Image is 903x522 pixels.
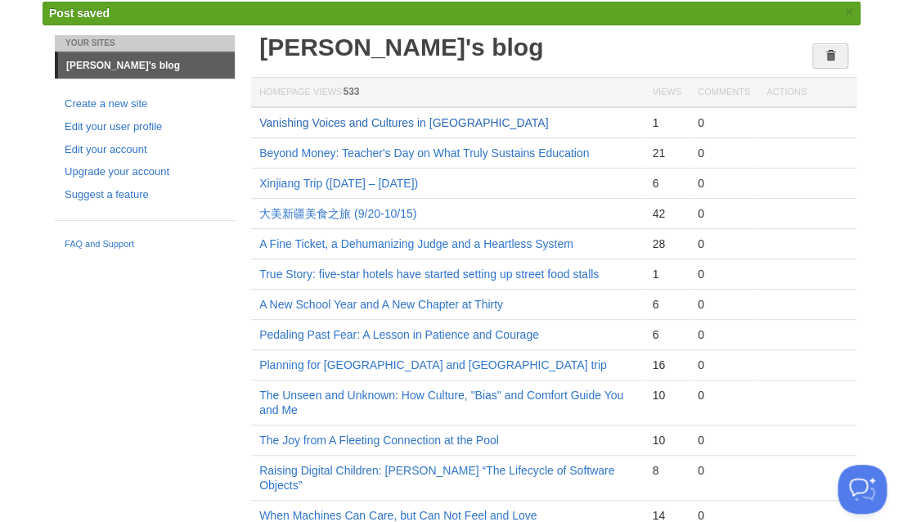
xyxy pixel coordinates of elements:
[652,433,681,448] div: 10
[758,78,856,108] th: Actions
[652,206,681,221] div: 42
[55,35,235,52] li: Your Sites
[698,388,750,403] div: 0
[259,389,623,416] a: The Unseen and Unknown: How Culture, "Bias" and Comfort Guide You and Me
[698,327,750,342] div: 0
[652,327,681,342] div: 6
[698,433,750,448] div: 0
[259,509,537,522] a: When Machines Can Care, but Can Not Feel and Love
[259,237,573,250] a: A Fine Ticket, a Dehumanizing Judge and a Heartless System
[259,207,416,220] a: 大美新疆美食之旅 (9/20-10/15)
[65,187,225,204] a: Suggest a feature
[690,78,758,108] th: Comments
[652,358,681,372] div: 16
[259,328,539,341] a: Pedaling Past Fear: A Lesson in Patience and Courage
[343,86,359,97] span: 533
[652,297,681,312] div: 6
[652,115,681,130] div: 1
[698,297,750,312] div: 0
[58,52,235,79] a: [PERSON_NAME]'s blog
[652,176,681,191] div: 6
[698,146,750,160] div: 0
[259,434,499,447] a: The Joy from A Fleeting Connection at the Pool
[49,7,110,20] span: Post saved
[652,463,681,478] div: 8
[652,388,681,403] div: 10
[65,96,225,113] a: Create a new site
[65,142,225,159] a: Edit your account
[259,177,418,190] a: Xinjiang Trip ([DATE] – [DATE])
[65,237,225,252] a: FAQ and Support
[698,206,750,221] div: 0
[65,119,225,136] a: Edit your user profile
[259,464,614,492] a: Raising Digital Children: [PERSON_NAME] “The Lifecycle of Software Objects”
[652,267,681,281] div: 1
[259,34,543,61] a: [PERSON_NAME]'s blog
[698,236,750,251] div: 0
[698,176,750,191] div: 0
[644,78,689,108] th: Views
[698,358,750,372] div: 0
[251,78,644,108] th: Homepage Views
[65,164,225,181] a: Upgrade your account
[259,268,599,281] a: True Story: five-star hotels have started setting up street food stalls
[842,2,856,22] a: ×
[698,267,750,281] div: 0
[259,298,503,311] a: A New School Year and A New Chapter at Thirty
[698,463,750,478] div: 0
[652,236,681,251] div: 28
[698,115,750,130] div: 0
[259,146,589,160] a: Beyond Money: Teacher's Day on What Truly Sustains Education
[652,146,681,160] div: 21
[259,358,607,371] a: Planning for [GEOGRAPHIC_DATA] and [GEOGRAPHIC_DATA] trip
[259,116,548,129] a: Vanishing Voices and Cultures in [GEOGRAPHIC_DATA]
[838,465,887,514] iframe: Help Scout Beacon - Open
